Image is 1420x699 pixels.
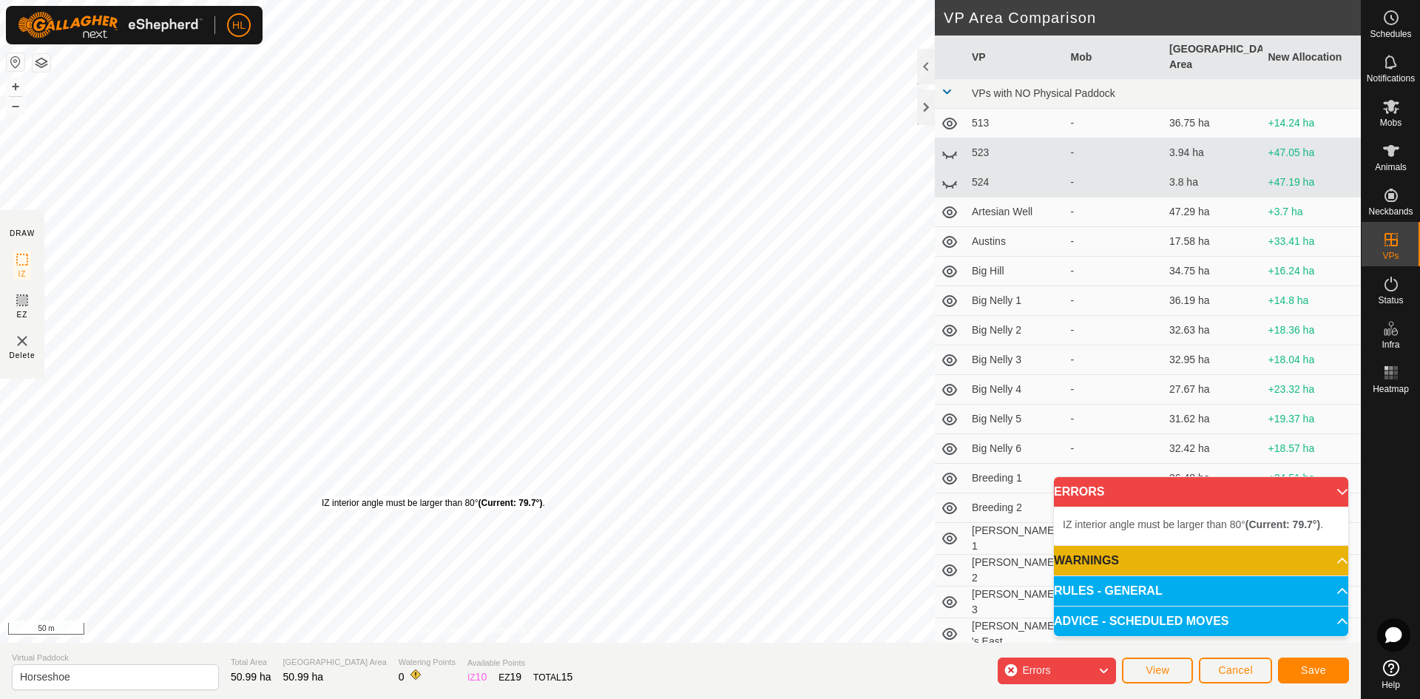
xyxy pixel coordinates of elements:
span: RULES - GENERAL [1054,585,1163,597]
td: +18.04 ha [1262,345,1362,375]
h2: VP Area Comparison [944,9,1361,27]
td: 27.67 ha [1163,375,1262,405]
td: Big Nelly 5 [966,405,1065,434]
div: - [1071,470,1158,486]
div: - [1071,145,1158,161]
td: Big Hill [966,257,1065,286]
span: 15 [561,671,573,683]
td: Artesian Well [966,197,1065,227]
td: Big Nelly 1 [966,286,1065,316]
td: Big Nelly 2 [966,316,1065,345]
td: Breeding 1 [966,464,1065,493]
span: Available Points [467,657,572,669]
span: 50.99 ha [283,671,324,683]
td: +14.24 ha [1262,109,1362,138]
span: 19 [510,671,522,683]
button: Reset Map [7,53,24,71]
b: (Current: 79.7°) [1245,519,1320,530]
p-accordion-header: WARNINGS [1054,546,1348,575]
div: EZ [498,669,521,685]
td: +23.32 ha [1262,375,1362,405]
td: 47.29 ha [1163,197,1262,227]
img: VP [13,332,31,350]
div: - [1071,234,1158,249]
div: - [1071,441,1158,456]
td: +19.37 ha [1262,405,1362,434]
img: Gallagher Logo [18,12,203,38]
div: - [1071,411,1158,427]
span: HL [232,18,246,33]
button: – [7,97,24,115]
span: 10 [476,671,487,683]
div: - [1071,204,1158,220]
p-accordion-header: RULES - GENERAL [1054,576,1348,606]
span: Status [1378,296,1403,305]
th: Mob [1065,36,1164,79]
div: - [1071,115,1158,131]
td: 32.63 ha [1163,316,1262,345]
td: +14.8 ha [1262,286,1362,316]
button: Cancel [1199,658,1272,683]
td: [PERSON_NAME] 2 [966,555,1065,587]
div: - [1071,352,1158,368]
div: - [1071,382,1158,397]
td: 32.95 ha [1163,345,1262,375]
span: View [1146,664,1169,676]
button: Save [1278,658,1349,683]
div: - [1071,293,1158,308]
td: 3.8 ha [1163,168,1262,197]
span: VPs with NO Physical Paddock [972,87,1115,99]
span: Watering Points [399,656,456,669]
div: - [1071,323,1158,338]
span: Notifications [1367,74,1415,83]
span: Infra [1382,340,1399,349]
td: [PERSON_NAME] 3 [966,587,1065,618]
td: Breeding 2 [966,493,1065,523]
span: IZ interior angle must be larger than 80° . [1063,519,1323,530]
td: +47.19 ha [1262,168,1362,197]
span: ERRORS [1054,486,1104,498]
span: EZ [17,309,28,320]
span: IZ [18,269,27,280]
td: 36.75 ha [1163,109,1262,138]
th: VP [966,36,1065,79]
p-accordion-content: ERRORS [1054,507,1348,545]
span: 50.99 ha [231,671,271,683]
button: View [1122,658,1193,683]
span: Cancel [1218,664,1253,676]
p-accordion-header: ERRORS [1054,477,1348,507]
span: [GEOGRAPHIC_DATA] Area [283,656,387,669]
td: +24.51 ha [1262,464,1362,493]
td: 513 [966,109,1065,138]
div: DRAW [10,228,35,239]
a: Privacy Policy [409,624,464,637]
span: Delete [10,350,35,361]
span: Errors [1022,664,1050,676]
td: Big Nelly 4 [966,375,1065,405]
span: Schedules [1370,30,1411,38]
span: VPs [1382,251,1399,260]
span: Heatmap [1373,385,1409,394]
div: IZ [467,669,487,685]
td: +16.24 ha [1262,257,1362,286]
td: 36.19 ha [1163,286,1262,316]
b: (Current: 79.7°) [479,498,543,508]
span: Mobs [1380,118,1402,127]
td: +47.05 ha [1262,138,1362,168]
td: 524 [966,168,1065,197]
span: 0 [399,671,405,683]
button: Map Layers [33,54,50,72]
a: Help [1362,654,1420,695]
td: [PERSON_NAME]'s East [966,618,1065,650]
td: +18.57 ha [1262,434,1362,464]
span: Total Area [231,656,271,669]
td: 31.62 ha [1163,405,1262,434]
td: 523 [966,138,1065,168]
span: Save [1301,664,1326,676]
span: Neckbands [1368,207,1413,216]
td: 32.42 ha [1163,434,1262,464]
span: WARNINGS [1054,555,1119,567]
td: +18.36 ha [1262,316,1362,345]
td: [PERSON_NAME] 1 [966,523,1065,555]
td: Big Nelly 3 [966,345,1065,375]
